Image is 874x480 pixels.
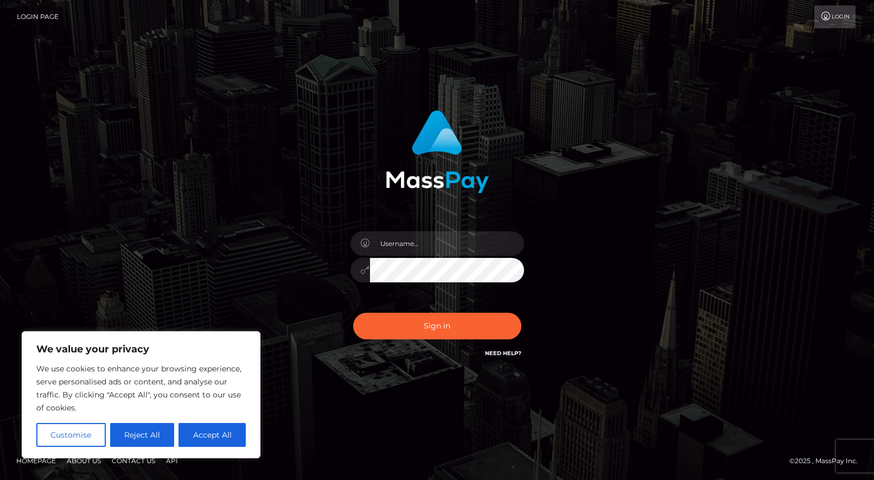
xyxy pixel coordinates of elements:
a: Need Help? [485,350,521,357]
a: Login Page [17,5,59,28]
a: Contact Us [107,452,160,469]
button: Reject All [110,423,175,447]
a: API [162,452,182,469]
button: Accept All [178,423,246,447]
a: About Us [62,452,105,469]
button: Customise [36,423,106,447]
div: © 2025 , MassPay Inc. [789,455,866,467]
a: Login [814,5,856,28]
p: We use cookies to enhance your browsing experience, serve personalised ads or content, and analys... [36,362,246,414]
img: MassPay Login [386,110,489,193]
input: Username... [370,231,524,256]
p: We value your privacy [36,343,246,356]
button: Sign in [353,313,521,339]
a: Homepage [12,452,60,469]
div: We value your privacy [22,331,260,458]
